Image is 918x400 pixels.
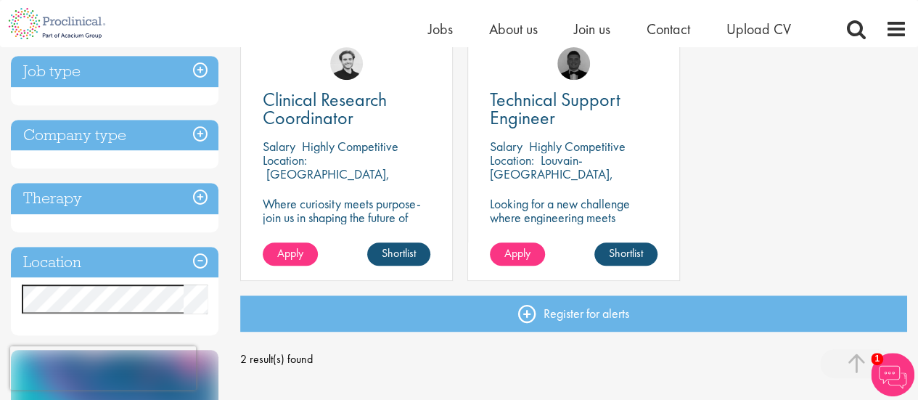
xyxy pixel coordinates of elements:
[428,20,453,38] a: Jobs
[11,183,218,214] h3: Therapy
[647,20,690,38] a: Contact
[504,245,530,261] span: Apply
[263,91,430,127] a: Clinical Research Coordinator
[490,91,657,127] a: Technical Support Engineer
[10,346,196,390] iframe: reCAPTCHA
[574,20,610,38] a: Join us
[263,152,307,168] span: Location:
[490,242,545,266] a: Apply
[263,87,387,130] span: Clinical Research Coordinator
[11,247,218,278] h3: Location
[490,87,620,130] span: Technical Support Engineer
[330,47,363,80] img: Nico Kohlwes
[11,56,218,87] h3: Job type
[367,242,430,266] a: Shortlist
[302,138,398,155] p: Highly Competitive
[263,166,390,196] p: [GEOGRAPHIC_DATA], [GEOGRAPHIC_DATA]
[490,152,613,196] p: Louvain-[GEOGRAPHIC_DATA], [GEOGRAPHIC_DATA]
[263,197,430,238] p: Where curiosity meets purpose-join us in shaping the future of science.
[489,20,538,38] a: About us
[594,242,657,266] a: Shortlist
[529,138,626,155] p: Highly Competitive
[726,20,791,38] a: Upload CV
[277,245,303,261] span: Apply
[490,138,522,155] span: Salary
[263,138,295,155] span: Salary
[11,120,218,151] h3: Company type
[240,295,907,332] a: Register for alerts
[557,47,590,80] img: Tom Stables
[240,348,907,370] span: 2 result(s) found
[871,353,883,365] span: 1
[871,353,914,396] img: Chatbot
[490,152,534,168] span: Location:
[263,242,318,266] a: Apply
[490,197,657,266] p: Looking for a new challenge where engineering meets impact? This role as Technical Support Engine...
